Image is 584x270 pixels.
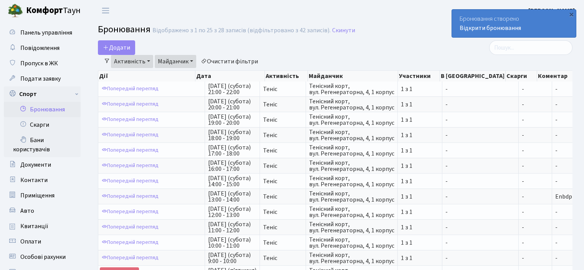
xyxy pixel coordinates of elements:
[522,132,549,138] span: -
[522,240,549,246] span: -
[309,83,394,95] span: Тенісний корт, вул. Регенераторна, 4, 1 корпус
[265,71,308,81] th: Активність
[555,208,558,216] span: -
[4,40,81,56] a: Повідомлення
[8,3,23,18] img: logo.png
[506,71,537,81] th: Скарги
[555,254,558,262] span: -
[26,4,81,17] span: Таун
[309,221,394,234] span: Тенісний корт, вул. Регенераторна, 4, 1 корпус
[555,223,558,232] span: -
[263,209,303,215] span: Теніс
[152,27,331,34] div: Відображено з 1 по 25 з 28 записів (відфільтровано з 42 записів).
[440,71,506,81] th: В [GEOGRAPHIC_DATA]
[401,117,439,123] span: 1 з 1
[528,7,575,15] b: [PERSON_NAME]
[20,75,61,83] span: Подати заявку
[111,55,153,68] a: Активність
[522,209,549,215] span: -
[445,86,515,92] span: -
[98,71,195,81] th: Дії
[263,147,303,154] span: Теніс
[522,255,549,261] span: -
[208,190,256,203] span: [DATE] (субота) 13:00 - 14:00
[401,86,439,92] span: 1 з 1
[4,102,81,117] a: Бронювання
[537,71,577,81] th: Коментар
[460,24,521,32] a: Відкрити бронювання
[4,219,81,234] a: Квитанції
[4,172,81,188] a: Контакти
[401,224,439,230] span: 1 з 1
[555,116,558,124] span: -
[401,209,439,215] span: 1 з 1
[522,224,549,230] span: -
[555,100,558,109] span: -
[522,147,549,154] span: -
[4,249,81,265] a: Особові рахунки
[208,98,256,111] span: [DATE] (субота) 20:00 - 21:00
[208,252,256,264] span: [DATE] (субота) 9:00 - 10:00
[208,206,256,218] span: [DATE] (субота) 12:00 - 13:00
[208,175,256,187] span: [DATE] (субота) 14:00 - 15:00
[445,209,515,215] span: -
[263,178,303,184] span: Теніс
[445,224,515,230] span: -
[100,252,160,264] a: Попередній перегляд
[308,71,398,81] th: Майданчик
[445,147,515,154] span: -
[208,83,256,95] span: [DATE] (субота) 21:00 - 22:00
[555,177,558,186] span: -
[100,129,160,141] a: Попередній перегляд
[20,176,48,184] span: Контакти
[20,222,48,230] span: Квитанції
[445,101,515,108] span: -
[401,178,439,184] span: 1 з 1
[20,28,72,37] span: Панель управління
[20,253,66,261] span: Особові рахунки
[208,160,256,172] span: [DATE] (субота) 16:00 - 17:00
[20,44,60,52] span: Повідомлення
[263,224,303,230] span: Теніс
[445,255,515,261] span: -
[309,175,394,187] span: Тенісний корт, вул. Регенераторна, 4, 1 корпус
[155,55,196,68] a: Майданчик
[263,132,303,138] span: Теніс
[198,55,261,68] a: Очистити фільтри
[445,240,515,246] span: -
[398,71,440,81] th: Участники
[309,114,394,126] span: Тенісний корт, вул. Регенераторна, 4, 1 корпус
[20,237,41,246] span: Оплати
[98,40,135,55] button: Додати
[195,71,265,81] th: Дата
[445,163,515,169] span: -
[263,240,303,246] span: Теніс
[445,132,515,138] span: -
[4,188,81,203] a: Приміщення
[208,114,256,126] span: [DATE] (субота) 19:00 - 20:00
[567,10,575,18] div: ×
[528,6,575,15] a: [PERSON_NAME]
[401,194,439,200] span: 1 з 1
[4,203,81,219] a: Авто
[309,237,394,249] span: Тенісний корт, вул. Регенераторна, 4, 1 корпус
[100,83,160,95] a: Попередній перегляд
[522,163,549,169] span: -
[100,237,160,248] a: Попередній перегляд
[309,252,394,264] span: Тенісний корт, вул. Регенераторна, 4, 1 корпус
[100,98,160,110] a: Попередній перегляд
[20,161,51,169] span: Документи
[96,4,115,17] button: Переключити навігацію
[4,234,81,249] a: Оплати
[20,191,55,200] span: Приміщення
[445,178,515,184] span: -
[401,132,439,138] span: 1 з 1
[489,40,572,55] input: Пошук...
[401,240,439,246] span: 1 з 1
[100,190,160,202] a: Попередній перегляд
[309,98,394,111] span: Тенісний корт, вул. Регенераторна, 4, 1 корпус
[263,117,303,123] span: Теніс
[26,4,63,17] b: Комфорт
[309,160,394,172] span: Тенісний корт, вул. Регенераторна, 4, 1 корпус
[4,133,81,157] a: Бани користувачів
